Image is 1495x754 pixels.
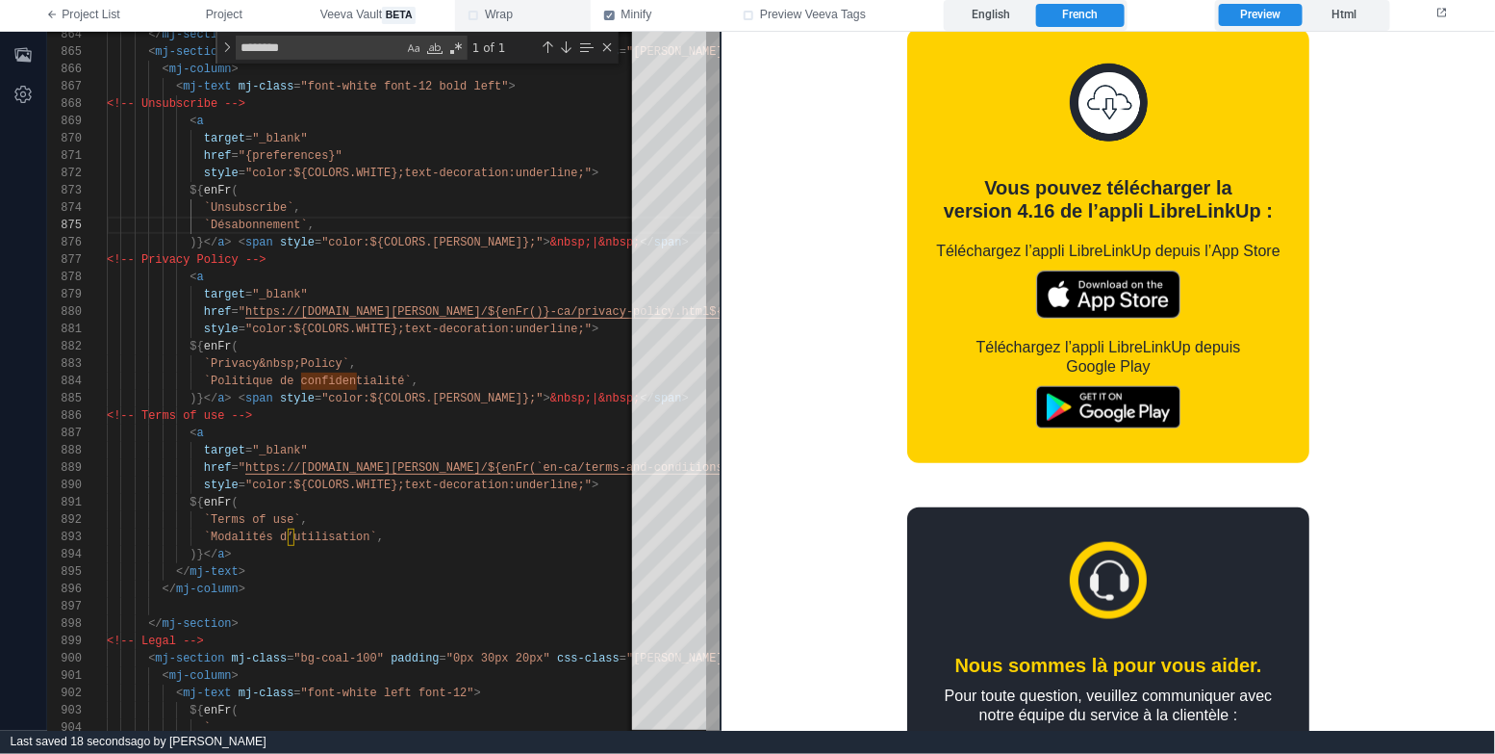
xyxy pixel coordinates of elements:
span: ` [204,721,211,735]
span: "color:${COLORS.WHITE};text-decoration:underline;" [245,323,592,336]
div: 877 [47,251,82,269]
span: = [315,236,321,249]
span: = [245,132,252,145]
span: span [245,236,273,249]
span: &nbsp;|&nbsp; [550,236,641,249]
span: = [287,652,293,665]
div: 891 [47,494,82,511]
div: Close (Escape) [599,39,615,55]
div: 880 [47,303,82,321]
span: < [239,392,245,405]
div: 884 [47,373,82,390]
span: padding [391,652,439,665]
span: beta [382,7,416,24]
span: = [232,461,239,475]
span: Veeva Vault [320,7,416,24]
label: English [948,4,1035,27]
span: , [377,531,384,544]
span: mj-section [163,28,232,41]
span: enFr [204,184,232,197]
span: ( [232,184,239,197]
span: mj-class [239,80,294,93]
div: 889 [47,459,82,477]
div: 873 [47,182,82,199]
div: 881 [47,321,82,338]
span: , [349,357,356,371]
span: https://[DOMAIN_NAME][PERSON_NAME]/${enFr(`en-ca/terms-a [245,461,633,475]
div: 900 [47,650,82,667]
span: = [245,444,252,457]
span: "_blank" [252,444,308,457]
div: 866 [47,61,82,78]
div: 895 [47,563,82,581]
span: a [217,392,224,405]
span: target [204,444,245,457]
div: 898 [47,615,82,633]
span: = [245,288,252,301]
span: mj-column [176,583,239,596]
textarea: Find [237,37,403,59]
span: Project [206,7,242,24]
span: > [592,167,598,180]
span: mj-text [190,565,238,579]
span: = [293,80,300,93]
span: "_blank" [252,132,308,145]
span: = [293,687,300,700]
span: a [197,271,204,284]
span: Wrap [485,7,513,24]
span: style [280,392,315,405]
span: href [204,149,232,163]
div: 870 [47,130,82,147]
div: Previous Match (⇧Enter) [540,39,555,55]
div: Match Whole Word (⌥⌘W) [425,39,444,58]
span: "_blank" [252,288,308,301]
label: Html [1303,4,1385,27]
span: https://[DOMAIN_NAME][PERSON_NAME]/${enFr()}-ca/privacy- [245,305,633,319]
span: target [204,132,245,145]
span: < [239,236,245,249]
div: 901 [47,667,82,685]
span: a [197,115,204,128]
span: > [544,236,550,249]
span: ${ [190,340,203,353]
span: > [239,583,245,596]
span: <!-- Terms of use --> [107,409,252,423]
span: , [412,375,418,388]
div: 871 [47,147,82,165]
span: "color:${COLORS.[PERSON_NAME]};" [321,236,543,249]
span: = [239,323,245,336]
span: > [509,80,516,93]
span: < [190,271,196,284]
span: enFr [204,340,232,353]
iframe: preview [722,32,1495,731]
span: `Privacy&nbsp;Policy` [204,357,349,371]
span: < [148,652,155,665]
span: Minify [621,7,652,24]
div: 892 [47,511,82,529]
span: </ [148,28,162,41]
div: 896 [47,581,82,598]
span: "color:${COLORS.WHITE};text-decoration:underline;" [245,167,592,180]
span: "bg-coal-100" [293,652,384,665]
span: = [232,149,239,163]
span: `Désabonnement` [204,219,308,232]
span: " [239,305,245,319]
div: 885 [47,390,82,407]
span: "color:${COLORS.WHITE};text-decoration:underline;" [245,479,592,492]
span: > [544,392,550,405]
div: 865 [47,43,82,61]
span: > [224,392,231,405]
span: , [293,201,300,215]
span: )}</ [190,548,217,561]
span: < [190,115,196,128]
span: target [204,288,245,301]
label: French [1036,4,1124,27]
span: </ [176,565,190,579]
span: > [474,687,481,700]
div: 876 [47,234,82,251]
span: style [280,236,315,249]
span: < [148,45,155,59]
span: </ [148,617,162,631]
